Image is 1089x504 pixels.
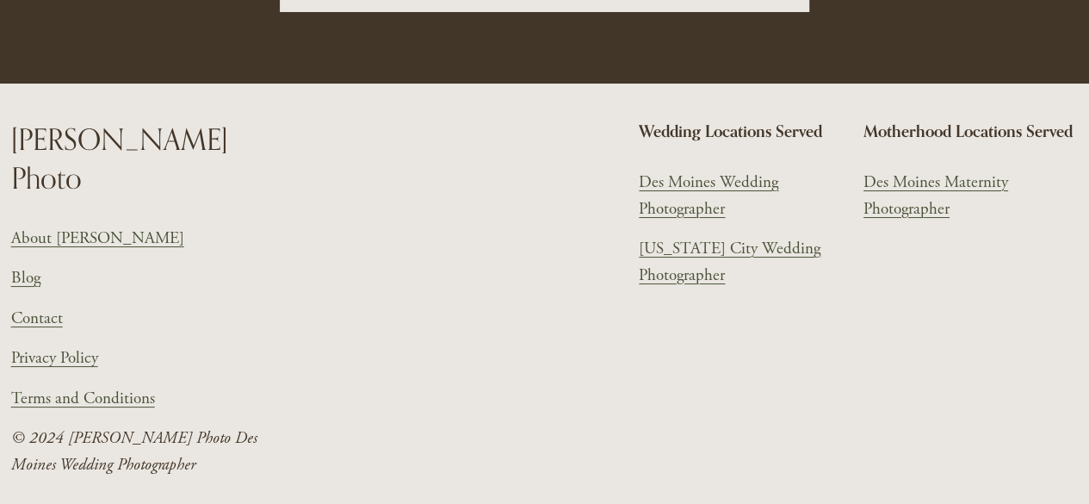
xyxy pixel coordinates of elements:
a: Terms and Conditions [11,386,155,412]
a: Blog [11,265,40,291]
a: Des Moines Wedding Photographer [639,170,854,222]
a: Privacy Policy [11,345,98,371]
a: [US_STATE] City Wedding Photographer [639,236,854,289]
strong: Wedding Locations Served [639,121,822,141]
em: © 2024 [PERSON_NAME] Photo Des Moines Wedding Photographer [11,428,262,474]
h3: [PERSON_NAME] Photo [11,120,271,198]
a: About [PERSON_NAME] [11,226,184,252]
a: Contact [11,306,63,332]
strong: Motherhood Locations Served [863,121,1073,141]
a: Des Moines Maternity Photographer [863,170,1079,222]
